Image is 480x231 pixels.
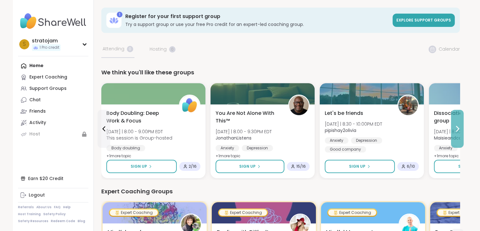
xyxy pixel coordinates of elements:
[325,109,363,117] span: Let's be friends
[101,187,460,196] div: Expert Coaching Groups
[180,96,199,115] img: ShareWell
[434,145,458,151] div: Anxiety
[239,164,256,169] span: Sign Up
[219,209,267,216] div: Expert Coaching
[393,14,455,27] a: Explore support groups
[29,192,45,198] div: Logout
[106,160,177,173] button: Sign Up
[242,145,273,151] div: Depression
[101,68,460,77] div: We think you'll like these groups
[216,128,272,135] span: [DATE] | 8:00 - 9:30PM EDT
[106,145,145,151] div: Body doubling
[216,160,284,173] button: Sign Up
[216,135,252,141] b: JonathanListens
[18,212,41,216] a: Host Training
[18,190,88,201] a: Logout
[106,135,172,141] span: This session is Group-hosted
[29,108,46,115] div: Friends
[54,205,61,209] a: FAQ
[18,72,88,83] a: Expert Coaching
[216,145,239,151] div: Anxiety
[39,45,59,50] span: 1 Pro credit
[29,131,40,137] div: Host
[29,97,41,103] div: Chat
[216,109,281,125] span: You Are Not Alone With This™
[407,164,415,169] span: 6 / 10
[18,94,88,106] a: Chat
[349,164,365,169] span: Sign Up
[131,164,147,169] span: Sign Up
[106,109,172,125] span: Body Doubling: Deep Work & Focus
[117,12,122,17] div: 1
[296,164,306,169] span: 15 / 16
[325,146,366,153] div: Good company
[396,17,451,23] span: Explore support groups
[51,219,75,223] a: Redeem Code
[18,83,88,94] a: Support Groups
[351,137,382,144] div: Depression
[125,21,389,28] h3: Try a support group or use your free Pro credit for an expert-led coaching group.
[434,135,464,141] b: Maisieandcat
[398,96,418,115] img: pipishay2olivia
[29,120,46,126] div: Activity
[458,164,475,169] span: Sign Up
[29,74,67,80] div: Expert Coaching
[106,128,172,135] span: [DATE] | 8:00 - 9:00PM EDT
[23,40,26,48] span: s
[18,10,88,32] img: ShareWell Nav Logo
[63,205,71,209] a: Help
[43,212,66,216] a: Safety Policy
[18,106,88,117] a: Friends
[325,137,348,144] div: Anxiety
[328,209,376,216] div: Expert Coaching
[110,209,158,216] div: Expert Coaching
[125,13,389,20] h3: Register for your first support group
[189,164,197,169] span: 2 / 16
[18,219,48,223] a: Safety Resources
[325,127,356,134] b: pipishay2olivia
[325,121,382,127] span: [DATE] | 8:30 - 10:00PM EDT
[78,219,85,223] a: Blog
[18,205,34,209] a: Referrals
[18,128,88,140] a: Host
[289,96,309,115] img: JonathanListens
[32,37,61,44] div: stratojam
[18,173,88,184] div: Earn $20 Credit
[36,205,51,209] a: About Us
[325,160,395,173] button: Sign Up
[18,117,88,128] a: Activity
[29,85,67,92] div: Support Groups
